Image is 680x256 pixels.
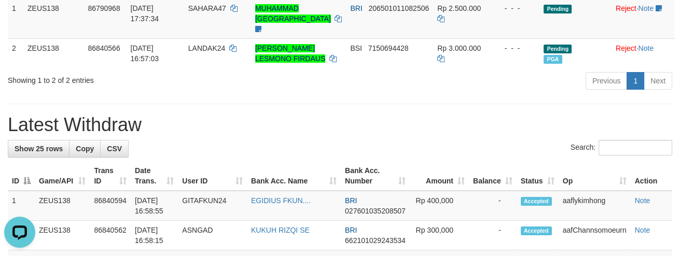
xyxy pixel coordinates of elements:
[350,44,362,52] span: BSI
[8,140,70,158] a: Show 25 rows
[69,140,101,158] a: Copy
[345,226,357,234] span: BRI
[178,221,247,250] td: ASNGAD
[131,221,178,250] td: [DATE] 16:58:15
[410,161,469,191] th: Amount: activate to sort column ascending
[90,221,131,250] td: 86840562
[517,161,559,191] th: Status: activate to sort column ascending
[410,191,469,221] td: Rp 400,000
[35,221,90,250] td: ZEUS138
[469,191,517,221] td: -
[496,43,535,53] div: - - -
[35,191,90,221] td: ZEUS138
[107,145,122,153] span: CSV
[90,191,131,221] td: 86840594
[251,226,310,234] a: KUKUH RIZQI SE
[437,4,481,12] span: Rp 2.500.000
[8,115,672,135] h1: Latest Withdraw
[188,4,226,12] span: SAHARA47
[544,45,572,53] span: Pending
[100,140,129,158] a: CSV
[131,44,159,63] span: [DATE] 16:57:03
[8,71,275,86] div: Showing 1 to 2 of 2 entries
[255,4,331,23] a: MUHAMMAD [GEOGRAPHIC_DATA]
[571,140,672,155] label: Search:
[496,3,535,13] div: - - -
[8,191,35,221] td: 1
[544,5,572,13] span: Pending
[559,221,631,250] td: aafChannsomoeurn
[131,4,159,23] span: [DATE] 17:37:34
[635,226,650,234] a: Note
[469,221,517,250] td: -
[616,44,636,52] a: Reject
[345,196,357,205] span: BRI
[341,161,410,191] th: Bank Acc. Number: activate to sort column ascending
[76,145,94,153] span: Copy
[644,72,672,90] a: Next
[521,197,552,206] span: Accepted
[521,226,552,235] span: Accepted
[15,145,63,153] span: Show 25 rows
[469,161,517,191] th: Balance: activate to sort column ascending
[586,72,627,90] a: Previous
[90,161,131,191] th: Trans ID: activate to sort column ascending
[410,221,469,250] td: Rp 300,000
[247,161,341,191] th: Bank Acc. Name: activate to sort column ascending
[616,4,636,12] a: Reject
[23,38,84,68] td: ZEUS138
[88,44,120,52] span: 86840566
[627,72,644,90] a: 1
[612,38,675,68] td: ·
[8,38,23,68] td: 2
[8,161,35,191] th: ID: activate to sort column descending
[255,44,325,63] a: [PERSON_NAME] LESMONO FIRDAUS
[639,44,654,52] a: Note
[544,55,562,64] span: Marked by aafsreyleap
[368,4,429,12] span: Copy 206501011082506 to clipboard
[4,4,35,35] button: Open LiveChat chat widget
[131,191,178,221] td: [DATE] 16:58:55
[345,236,406,245] span: Copy 662101029243534 to clipboard
[178,191,247,221] td: GITAFKUN24
[188,44,226,52] span: LANDAK24
[437,44,481,52] span: Rp 3.000.000
[350,4,362,12] span: BRI
[35,161,90,191] th: Game/API: activate to sort column ascending
[131,161,178,191] th: Date Trans.: activate to sort column ascending
[178,161,247,191] th: User ID: activate to sort column ascending
[631,161,672,191] th: Action
[639,4,654,12] a: Note
[345,207,406,215] span: Copy 027601035208507 to clipboard
[251,196,311,205] a: EGIDIUS FKUN....
[88,4,120,12] span: 86790968
[635,196,650,205] a: Note
[599,140,672,155] input: Search:
[559,191,631,221] td: aaflykimhong
[368,44,409,52] span: Copy 7150694428 to clipboard
[559,161,631,191] th: Op: activate to sort column ascending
